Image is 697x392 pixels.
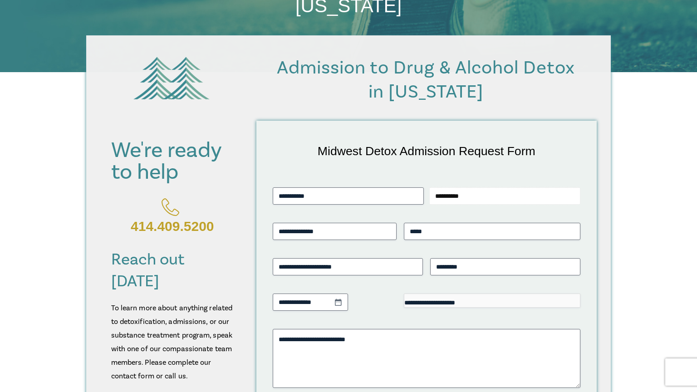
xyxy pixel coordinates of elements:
[128,50,215,106] img: green tree logo-01 (1)
[111,137,221,186] span: We're ready to help
[111,301,234,383] h3: To learn more about anything related to detoxification, admissions, or our substance treatment pr...
[318,144,535,158] span: Midwest Detox Admission Request Form
[277,56,575,104] span: Admission to Drug & Alcohol Detox in [US_STATE]
[111,249,185,292] span: Reach out [DATE]
[131,219,214,234] span: 414.409.5200
[111,192,234,239] a: 414.409.5200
